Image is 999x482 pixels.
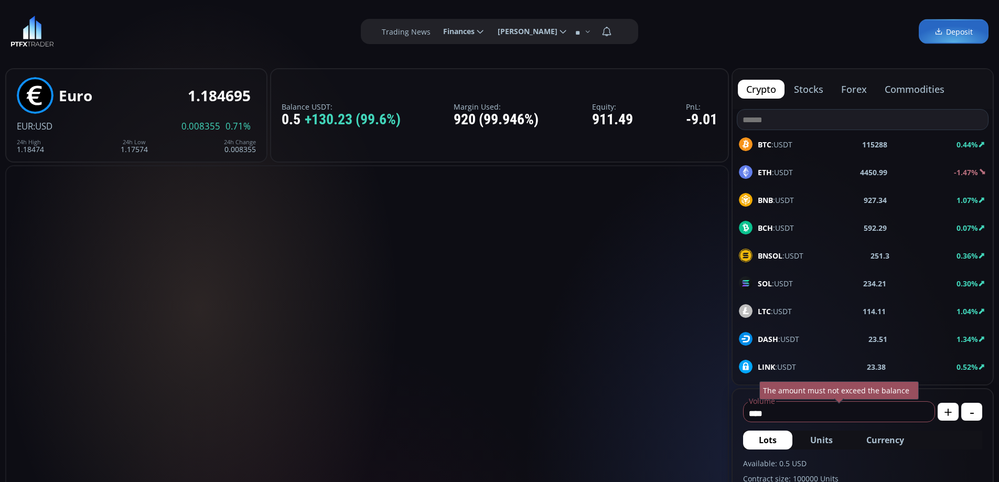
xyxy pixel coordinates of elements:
[862,139,887,150] b: 115288
[305,112,401,128] span: +130.23 (99.6%)
[961,403,982,421] button: -
[957,140,978,149] b: 0.44%
[592,112,633,128] div: 911.49
[758,361,796,372] span: :USDT
[59,88,92,104] div: Euro
[860,167,887,178] b: 4450.99
[863,278,886,289] b: 234.21
[758,306,792,317] span: :USDT
[224,139,256,153] div: 0.008355
[758,251,782,261] b: BNSOL
[743,431,792,449] button: Lots
[957,195,978,205] b: 1.07%
[758,167,772,177] b: ETH
[957,279,978,288] b: 0.30%
[810,434,833,446] span: Units
[282,103,401,111] label: Balance USDT:
[954,167,978,177] b: -1.47%
[225,122,251,131] span: 0.71%
[181,122,220,131] span: 0.008355
[876,80,953,99] button: commodities
[436,21,475,42] span: Finances
[758,195,794,206] span: :USDT
[188,88,251,104] div: 1.184695
[759,434,777,446] span: Lots
[686,103,717,111] label: PnL:
[786,80,832,99] button: stocks
[758,139,792,150] span: :USDT
[758,334,799,345] span: :USDT
[957,334,978,344] b: 1.34%
[17,120,33,132] span: EUR
[833,80,875,99] button: forex
[957,251,978,261] b: 0.36%
[868,334,887,345] b: 23.51
[867,361,886,372] b: 23.38
[33,120,52,132] span: :USD
[794,431,848,449] button: Units
[282,112,401,128] div: 0.5
[919,19,989,44] a: Deposit
[758,223,773,233] b: BCH
[17,139,44,153] div: 1.18474
[864,195,887,206] b: 927.34
[758,167,793,178] span: :USDT
[758,279,772,288] b: SOL
[863,306,886,317] b: 114.11
[871,250,889,261] b: 251.3
[864,222,887,233] b: 592.29
[743,458,982,469] label: Available: 0.5 USD
[758,362,775,372] b: LINK
[121,139,148,153] div: 1.17574
[758,250,803,261] span: :USDT
[957,223,978,233] b: 0.07%
[10,16,54,47] img: LOGO
[758,222,794,233] span: :USDT
[454,103,539,111] label: Margin Used:
[224,139,256,145] div: 24h Change
[490,21,557,42] span: [PERSON_NAME]
[758,278,793,289] span: :USDT
[759,381,919,400] div: The amount must not exceed the balance
[758,334,778,344] b: DASH
[592,103,633,111] label: Equity:
[938,403,959,421] button: +
[17,139,44,145] div: 24h High
[758,306,771,316] b: LTC
[686,112,717,128] div: -9.01
[738,80,785,99] button: crypto
[121,139,148,145] div: 24h Low
[957,306,978,316] b: 1.04%
[934,26,973,37] span: Deposit
[957,362,978,372] b: 0.52%
[866,434,904,446] span: Currency
[758,140,771,149] b: BTC
[454,112,539,128] div: 920 (99.946%)
[758,195,773,205] b: BNB
[382,26,431,37] label: Trading News
[851,431,920,449] button: Currency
